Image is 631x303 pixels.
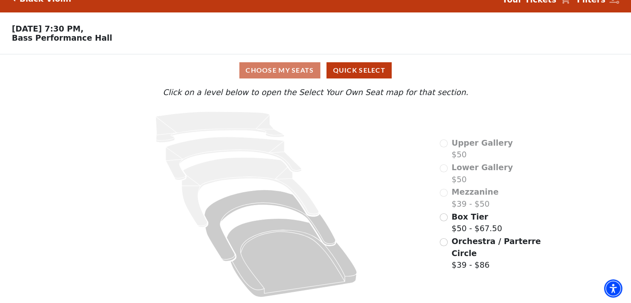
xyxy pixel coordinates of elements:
[166,137,302,180] path: Lower Gallery - Seats Available: 0
[156,112,284,142] path: Upper Gallery - Seats Available: 0
[451,211,502,235] label: $50 - $67.50
[326,62,392,78] button: Quick Select
[85,86,546,98] p: Click on a level below to open the Select Your Own Seat map for that section.
[451,137,513,161] label: $50
[451,138,513,147] span: Upper Gallery
[451,163,513,172] span: Lower Gallery
[451,161,513,185] label: $50
[451,235,542,271] label: $39 - $86
[440,238,448,246] input: Orchestra / Parterre Circle$39 - $86
[451,186,498,210] label: $39 - $50
[451,212,488,221] span: Box Tier
[451,187,498,196] span: Mezzanine
[451,237,541,258] span: Orchestra / Parterre Circle
[440,213,448,221] input: Box Tier$50 - $67.50
[604,279,622,298] div: Accessibility Menu
[227,219,357,297] path: Orchestra / Parterre Circle - Seats Available: 679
